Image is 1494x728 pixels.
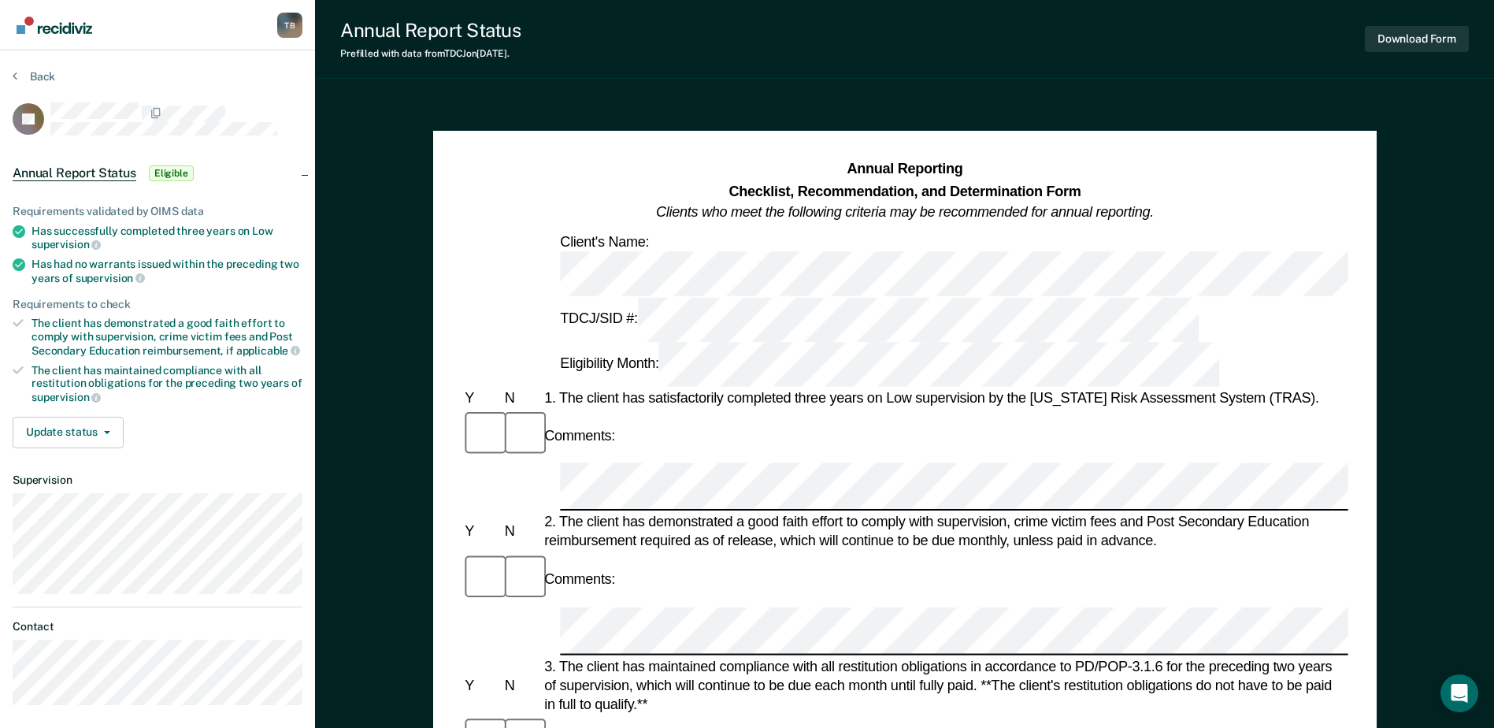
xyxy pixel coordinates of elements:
[32,258,302,284] div: Has had no warrants issued within the preceding two years of
[32,238,101,251] span: supervision
[541,656,1348,714] div: 3. The client has maintained compliance with all restitution obligations in accordance to PD/POP-...
[1440,674,1478,712] div: Open Intercom Messenger
[462,388,501,407] div: Y
[13,69,55,84] button: Back
[340,48,521,59] div: Prefilled with data from TDCJ on [DATE] .
[236,344,300,357] span: applicable
[13,417,124,448] button: Update status
[32,317,302,357] div: The client has demonstrated a good faith effort to comply with supervision, crime victim fees and...
[501,388,540,407] div: N
[32,364,302,404] div: The client has maintained compliance with all restitution obligations for the preceding two years of
[541,513,1348,551] div: 2. The client has demonstrated a good faith effort to comply with supervision, crime victim fees ...
[17,17,92,34] img: Recidiviz
[541,388,1348,407] div: 1. The client has satisfactorily completed three years on Low supervision by the [US_STATE] Risk ...
[1365,26,1469,52] button: Download Form
[13,474,302,487] dt: Supervision
[13,298,302,311] div: Requirements to check
[728,183,1081,199] strong: Checklist, Recommendation, and Determination Form
[541,426,618,445] div: Comments:
[501,676,540,695] div: N
[32,391,101,403] span: supervision
[501,522,540,541] div: N
[557,297,1201,342] div: TDCJ/SID #:
[13,620,302,633] dt: Contact
[541,570,618,589] div: Comments:
[557,342,1222,387] div: Eligibility Month:
[656,204,1154,220] em: Clients who meet the following criteria may be recommended for annual reporting.
[462,676,501,695] div: Y
[340,19,521,42] div: Annual Report Status
[13,165,136,181] span: Annual Report Status
[462,522,501,541] div: Y
[32,225,302,251] div: Has successfully completed three years on Low
[277,13,302,38] div: T B
[847,162,962,177] strong: Annual Reporting
[13,205,302,218] div: Requirements validated by OIMS data
[76,272,145,284] span: supervision
[277,13,302,38] button: Profile dropdown button
[149,165,194,181] span: Eligible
